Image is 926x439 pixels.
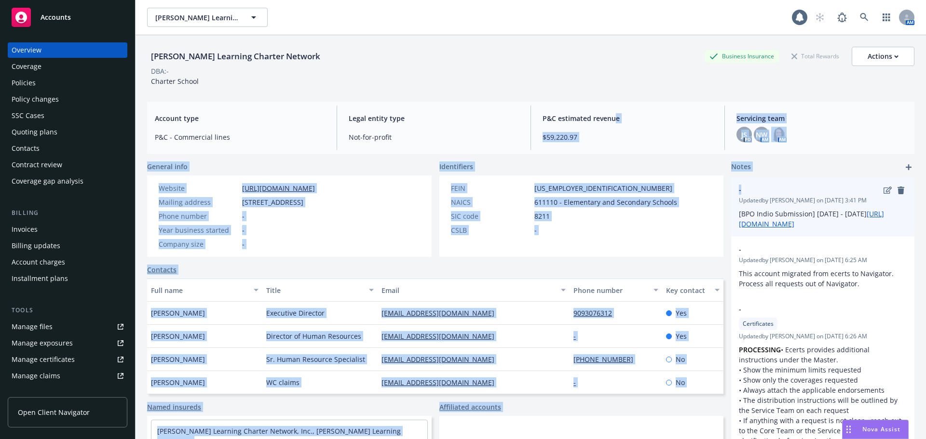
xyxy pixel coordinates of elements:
[159,239,238,249] div: Company size
[147,402,201,412] a: Named insureds
[739,332,907,341] span: Updated by [PERSON_NAME] on [DATE] 6:26 AM
[731,177,914,237] div: -editremoveUpdatedby [PERSON_NAME] on [DATE] 3:41 PM[BPO Indio Submission] [DATE] - [DATE][URL][D...
[787,50,844,62] div: Total Rewards
[155,132,325,142] span: P&C - Commercial lines
[573,308,620,318] a: 9093076312
[573,378,584,387] a: -
[381,378,502,387] a: [EMAIL_ADDRESS][DOMAIN_NAME]
[662,279,723,302] button: Key contact
[147,50,324,63] div: [PERSON_NAME] Learning Charter Network
[739,345,781,354] strong: PROCESSING
[12,59,41,74] div: Coverage
[543,132,713,142] span: $59,220.97
[739,304,882,314] span: -
[534,211,550,221] span: 8211
[739,256,907,265] span: Updated by [PERSON_NAME] on [DATE] 6:25 AM
[739,185,882,195] span: -
[451,197,531,207] div: NAICS
[573,355,641,364] a: [PHONE_NUMBER]
[155,113,325,123] span: Account type
[8,4,127,31] a: Accounts
[147,265,177,275] a: Contacts
[12,75,36,91] div: Policies
[8,75,127,91] a: Policies
[676,377,685,387] span: No
[12,271,68,286] div: Installment plans
[739,269,896,288] span: This account migrated from ecerts to Navigator. Process all requests out of Navigator.
[12,352,75,367] div: Manage certificates
[743,319,774,328] span: Certificates
[151,66,169,76] div: DBA: -
[8,271,127,286] a: Installment plans
[266,354,365,364] span: Sr. Human Resource Specialist
[739,209,907,229] p: [BPO Indio Submission] [DATE] - [DATE]
[439,161,473,172] span: Identifiers
[381,355,502,364] a: [EMAIL_ADDRESS][DOMAIN_NAME]
[771,127,787,142] img: photo
[12,368,60,384] div: Manage claims
[739,196,907,205] span: Updated by [PERSON_NAME] on [DATE] 3:41 PM
[155,13,239,23] span: [PERSON_NAME] Learning Charter Network
[877,8,896,27] a: Switch app
[8,222,127,237] a: Invoices
[852,47,914,66] button: Actions
[8,59,127,74] a: Coverage
[242,211,245,221] span: -
[12,173,83,189] div: Coverage gap analysis
[147,279,262,302] button: Full name
[676,354,685,364] span: No
[8,208,127,218] div: Billing
[159,211,238,221] div: Phone number
[543,113,713,123] span: P&C estimated revenue
[8,141,127,156] a: Contacts
[12,42,41,58] div: Overview
[676,308,687,318] span: Yes
[676,331,687,341] span: Yes
[741,130,747,140] span: JS
[151,377,205,387] span: [PERSON_NAME]
[266,308,325,318] span: Executive Director
[736,113,907,123] span: Servicing team
[349,132,519,142] span: Not-for-profit
[862,425,900,433] span: Nova Assist
[242,184,315,193] a: [URL][DOMAIN_NAME]
[12,141,40,156] div: Contacts
[573,332,584,341] a: -
[705,50,779,62] div: Business Insurance
[451,211,531,221] div: SIC code
[895,185,907,196] a: remove
[8,173,127,189] a: Coverage gap analysis
[8,254,127,270] a: Account charges
[151,77,199,86] span: Charter School
[12,335,73,351] div: Manage exposures
[266,285,363,295] div: Title
[266,331,361,341] span: Director of Human Resources
[534,183,672,193] span: [US_EMPLOYER_IDENTIFICATION_NUMBER]
[739,244,882,254] span: -
[855,8,874,27] a: Search
[731,237,914,296] div: -Updatedby [PERSON_NAME] on [DATE] 6:25 AMThis account migrated from ecerts to Navigator. Process...
[810,8,830,27] a: Start snowing
[451,225,531,235] div: CSLB
[12,238,60,253] div: Billing updates
[151,331,205,341] span: [PERSON_NAME]
[147,161,188,172] span: General info
[159,183,238,193] div: Website
[8,306,127,315] div: Tools
[882,185,893,196] a: edit
[439,402,501,412] a: Affiliated accounts
[8,335,127,351] a: Manage exposures
[349,113,519,123] span: Legal entity type
[8,238,127,253] a: Billing updates
[534,225,537,235] span: -
[570,279,662,302] button: Phone number
[8,108,127,123] a: SSC Cases
[12,92,59,107] div: Policy changes
[242,197,303,207] span: [STREET_ADDRESS]
[266,377,300,387] span: WC claims
[573,285,647,295] div: Phone number
[242,239,245,249] span: -
[151,308,205,318] span: [PERSON_NAME]
[8,385,127,400] a: Manage BORs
